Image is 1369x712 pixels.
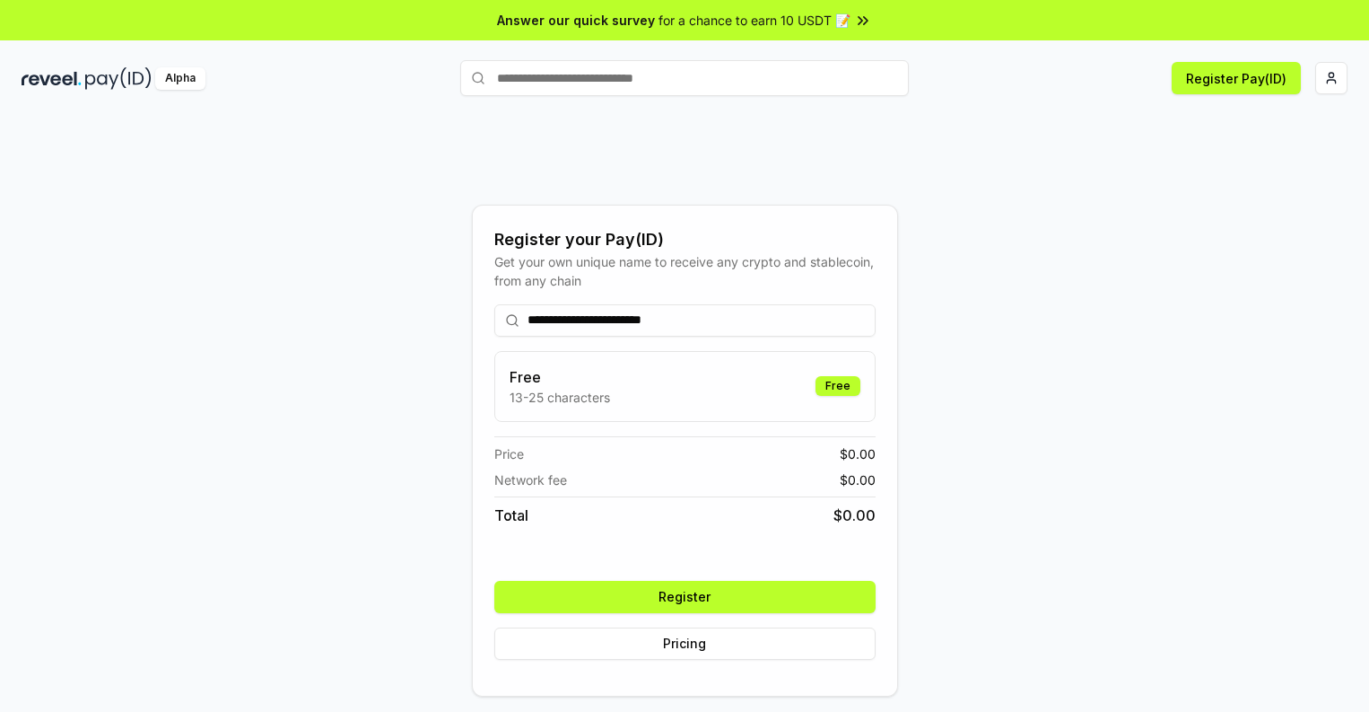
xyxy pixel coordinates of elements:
[494,581,876,613] button: Register
[510,366,610,388] h3: Free
[510,388,610,407] p: 13-25 characters
[494,444,524,463] span: Price
[494,227,876,252] div: Register your Pay(ID)
[155,67,205,90] div: Alpha
[494,628,876,660] button: Pricing
[815,376,860,396] div: Free
[840,470,876,489] span: $ 0.00
[22,67,82,90] img: reveel_dark
[494,470,567,489] span: Network fee
[840,444,876,463] span: $ 0.00
[494,505,528,526] span: Total
[1172,62,1301,94] button: Register Pay(ID)
[85,67,152,90] img: pay_id
[658,11,850,30] span: for a chance to earn 10 USDT 📝
[494,252,876,290] div: Get your own unique name to receive any crypto and stablecoin, from any chain
[833,505,876,526] span: $ 0.00
[497,11,655,30] span: Answer our quick survey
